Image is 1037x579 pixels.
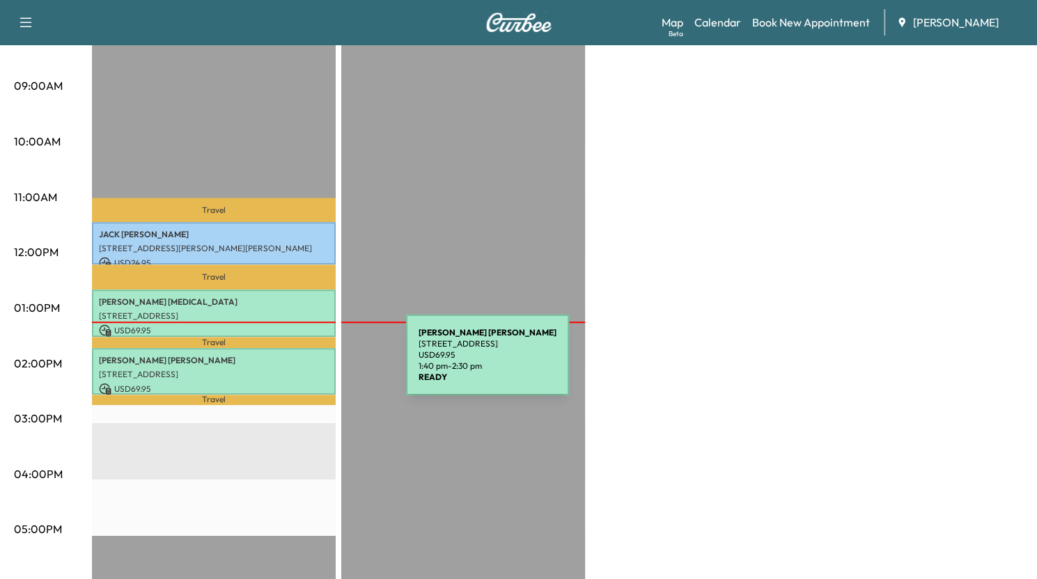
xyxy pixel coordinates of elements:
p: 03:00PM [14,410,62,427]
p: Travel [92,264,336,289]
p: 04:00PM [14,466,63,482]
p: 09:00AM [14,77,63,94]
a: Calendar [694,14,741,31]
span: [PERSON_NAME] [913,14,999,31]
img: Curbee Logo [485,13,552,32]
p: USD 24.95 [99,257,329,269]
p: 10:00AM [14,133,61,150]
p: USD 69.95 [99,324,329,337]
p: USD 69.95 [99,383,329,395]
p: 02:00PM [14,355,62,372]
a: MapBeta [662,14,683,31]
p: Travel [92,395,336,405]
p: 12:00PM [14,244,59,260]
p: [PERSON_NAME] [PERSON_NAME] [99,355,329,366]
p: [STREET_ADDRESS] [99,369,329,380]
p: 01:00PM [14,299,60,316]
p: 05:00PM [14,521,62,537]
p: [PERSON_NAME] [MEDICAL_DATA] [99,296,329,308]
a: Book New Appointment [752,14,870,31]
p: JACK [PERSON_NAME] [99,229,329,240]
p: 11:00AM [14,189,57,205]
p: Travel [92,198,336,222]
p: [STREET_ADDRESS] [99,310,329,322]
p: Travel [92,337,336,348]
p: [STREET_ADDRESS][PERSON_NAME][PERSON_NAME] [99,243,329,254]
div: Beta [669,29,683,39]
